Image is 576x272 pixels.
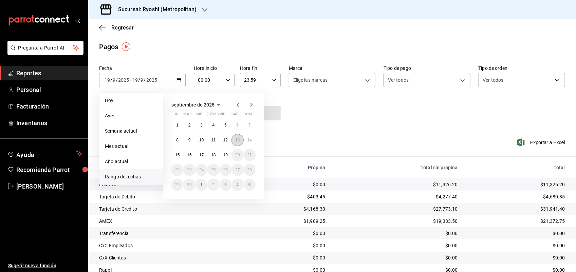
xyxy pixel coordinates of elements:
[469,181,565,188] div: $11,326.20
[236,182,239,187] abbr: 4 de octubre de 2025
[118,77,129,83] input: ----
[132,77,138,83] input: --
[16,182,82,191] span: [PERSON_NAME]
[244,179,256,191] button: 5 de octubre de 2025
[5,49,83,56] a: Pregunta a Parrot AI
[141,77,144,83] input: --
[223,153,228,157] abbr: 19 de septiembre de 2025
[289,66,375,71] label: Marca
[110,77,112,83] span: /
[207,119,219,131] button: 4 de septiembre de 2025
[175,182,180,187] abbr: 29 de septiembre de 2025
[16,150,74,158] span: Ayuda
[99,242,235,249] div: CxC Empleados
[175,153,180,157] abbr: 15 de septiembre de 2025
[144,77,146,83] span: /
[244,119,256,131] button: 7 de septiembre de 2025
[188,138,191,142] abbr: 9 de septiembre de 2025
[187,168,191,172] abbr: 23 de septiembre de 2025
[519,138,565,147] button: Exportar a Excel
[99,218,235,225] div: AMEX
[111,24,134,31] span: Regresar
[183,134,195,146] button: 9 de septiembre de 2025
[199,138,204,142] abbr: 10 de septiembre de 2025
[223,138,228,142] abbr: 12 de septiembre de 2025
[212,123,215,128] abbr: 4 de septiembre de 2025
[7,41,83,55] button: Pregunta a Parrot AI
[171,164,183,176] button: 22 de septiembre de 2025
[196,179,207,191] button: 1 de octubre de 2025
[16,69,82,78] span: Reportes
[483,77,504,83] span: Ver todos
[75,18,80,23] button: open_drawer_menu
[211,153,216,157] abbr: 18 de septiembre de 2025
[469,206,565,212] div: $31,941.40
[99,206,235,212] div: Tarjeta de Credito
[220,164,231,176] button: 26 de septiembre de 2025
[16,118,82,128] span: Inventarios
[200,182,203,187] abbr: 1 de octubre de 2025
[224,123,227,128] abbr: 5 de septiembre de 2025
[99,42,118,52] div: Pagos
[246,165,326,170] div: Propina
[223,168,228,172] abbr: 26 de septiembre de 2025
[183,149,195,161] button: 16 de septiembre de 2025
[176,123,179,128] abbr: 1 de septiembre de 2025
[171,102,215,108] span: septiembre de 2025
[246,230,326,237] div: $0.00
[99,230,235,237] div: Transferencia
[336,254,458,261] div: $0.00
[171,179,183,191] button: 29 de septiembre de 2025
[247,138,252,142] abbr: 14 de septiembre de 2025
[171,119,183,131] button: 1 de septiembre de 2025
[99,24,134,31] button: Regresar
[187,153,191,157] abbr: 16 de septiembre de 2025
[194,66,235,71] label: Hora inicio
[183,112,191,119] abbr: martes
[183,179,195,191] button: 30 de septiembre de 2025
[211,138,216,142] abbr: 11 de septiembre de 2025
[293,77,328,83] span: Elige las marcas
[187,182,191,187] abbr: 30 de septiembre de 2025
[469,165,565,170] div: Total
[235,138,240,142] abbr: 13 de septiembre de 2025
[231,149,243,161] button: 20 de septiembre de 2025
[220,112,225,119] abbr: viernes
[220,149,231,161] button: 19 de septiembre de 2025
[138,77,140,83] span: /
[188,123,191,128] abbr: 2 de septiembre de 2025
[246,181,326,188] div: $0.00
[211,168,216,172] abbr: 25 de septiembre de 2025
[171,112,179,119] abbr: lunes
[469,193,565,200] div: $4,680.85
[231,119,243,131] button: 6 de septiembre de 2025
[18,44,73,52] span: Pregunta a Parrot AI
[171,149,183,161] button: 15 de septiembre de 2025
[246,254,326,261] div: $0.00
[183,164,195,176] button: 23 de septiembre de 2025
[479,66,565,71] label: Tipo de orden
[248,123,251,128] abbr: 7 de septiembre de 2025
[336,165,458,170] div: Total sin propina
[469,230,565,237] div: $0.00
[99,66,186,71] label: Fecha
[244,134,256,146] button: 14 de septiembre de 2025
[388,77,409,83] span: Ver todos
[171,101,223,109] button: septiembre de 2025
[220,119,231,131] button: 5 de septiembre de 2025
[240,66,281,71] label: Hora fin
[105,158,157,165] span: Año actual
[247,153,252,157] abbr: 21 de septiembre de 2025
[244,149,256,161] button: 21 de septiembre de 2025
[199,168,204,172] abbr: 24 de septiembre de 2025
[105,173,157,180] span: Rango de fechas
[122,42,130,51] button: Tooltip marker
[246,193,326,200] div: $403.45
[224,182,227,187] abbr: 3 de octubre de 2025
[196,119,207,131] button: 3 de septiembre de 2025
[146,77,157,83] input: ----
[246,242,326,249] div: $0.00
[16,165,82,174] span: Recomienda Parrot
[112,77,116,83] input: --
